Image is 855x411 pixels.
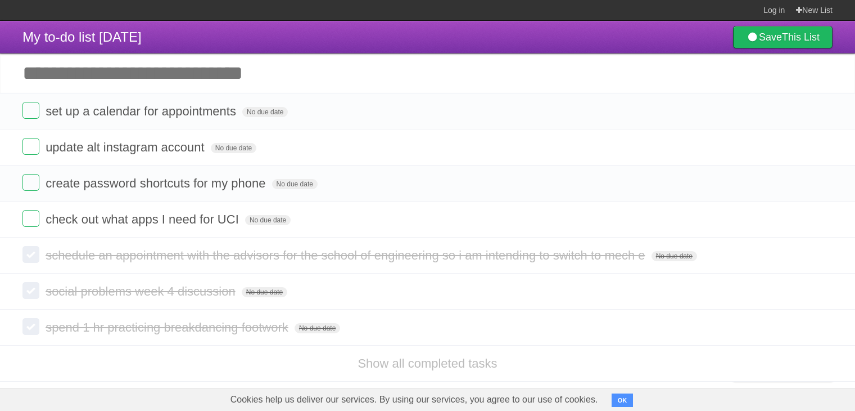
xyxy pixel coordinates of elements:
[358,356,497,370] a: Show all completed tasks
[612,394,634,407] button: OK
[782,32,820,43] b: This List
[733,26,833,48] a: SaveThis List
[242,287,287,297] span: No due date
[22,174,39,191] label: Done
[22,210,39,227] label: Done
[46,284,238,298] span: social problems week 4 discussion
[22,246,39,263] label: Done
[652,251,697,261] span: No due date
[22,318,39,335] label: Done
[295,323,340,333] span: No due date
[272,179,318,189] span: No due date
[22,102,39,119] label: Done
[46,140,207,154] span: update alt instagram account
[46,320,291,334] span: spend 1 hr practicing breakdancing footwork
[219,388,609,411] span: Cookies help us deliver our services. By using our services, you agree to our use of cookies.
[46,248,648,262] span: schedule an appointment with the advisors for the school of engineering so i am intending to swit...
[46,176,268,190] span: create password shortcuts for my phone
[46,212,242,226] span: check out what apps I need for UCI
[242,107,288,117] span: No due date
[211,143,256,153] span: No due date
[22,138,39,155] label: Done
[46,104,239,118] span: set up a calendar for appointments
[22,29,142,44] span: My to-do list [DATE]
[245,215,291,225] span: No due date
[22,282,39,299] label: Done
